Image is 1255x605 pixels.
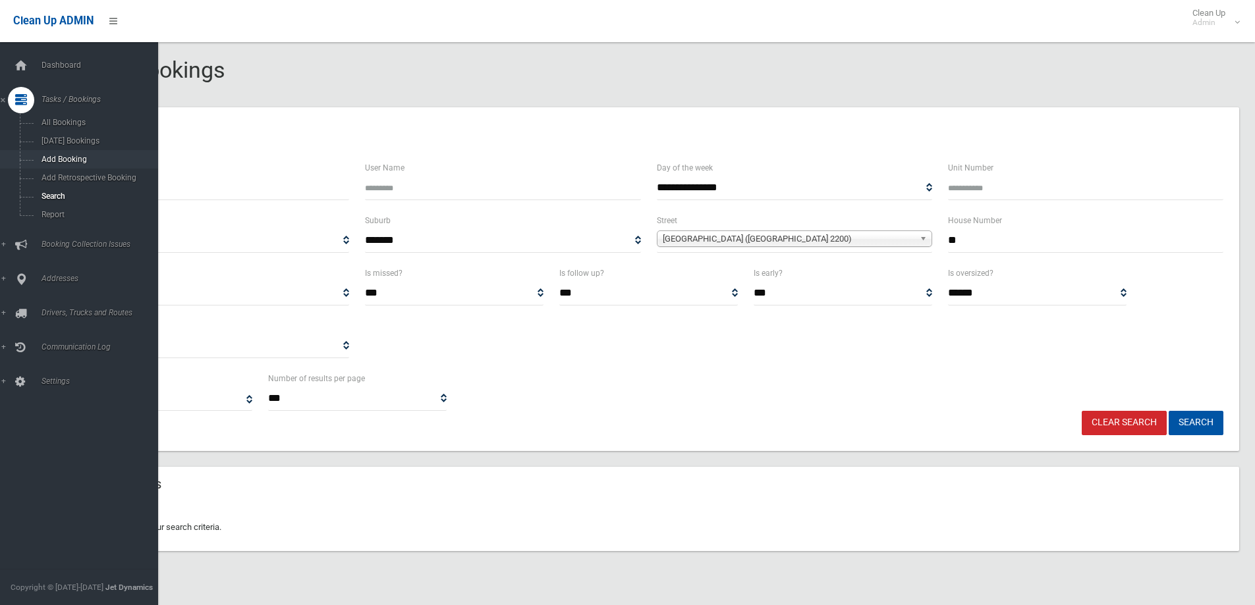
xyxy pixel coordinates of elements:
[38,61,168,70] span: Dashboard
[1186,8,1239,28] span: Clean Up
[657,213,677,228] label: Street
[38,192,157,201] span: Search
[948,266,993,280] label: Is oversized?
[365,213,391,228] label: Suburb
[559,266,604,280] label: Is follow up?
[38,210,157,219] span: Report
[268,371,365,386] label: Number of results per page
[663,231,914,247] span: [GEOGRAPHIC_DATA] ([GEOGRAPHIC_DATA] 2200)
[38,240,168,249] span: Booking Collection Issues
[365,266,403,280] label: Is missed?
[38,95,168,104] span: Tasks / Bookings
[58,504,1239,551] div: No bookings match your search criteria.
[657,161,713,175] label: Day of the week
[38,342,168,352] span: Communication Log
[38,377,168,386] span: Settings
[105,583,153,592] strong: Jet Dynamics
[754,266,783,280] label: Is early?
[1169,411,1223,435] button: Search
[38,274,168,283] span: Addresses
[38,308,168,317] span: Drivers, Trucks and Routes
[1082,411,1167,435] a: Clear Search
[11,583,103,592] span: Copyright © [DATE]-[DATE]
[948,161,993,175] label: Unit Number
[948,213,1002,228] label: House Number
[38,118,157,127] span: All Bookings
[365,161,404,175] label: User Name
[38,136,157,145] span: [DATE] Bookings
[13,14,94,27] span: Clean Up ADMIN
[1192,18,1225,28] small: Admin
[38,173,157,182] span: Add Retrospective Booking
[38,155,157,164] span: Add Booking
